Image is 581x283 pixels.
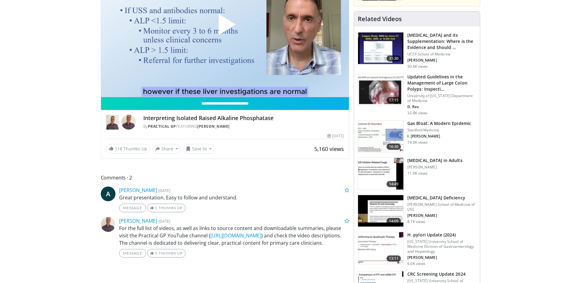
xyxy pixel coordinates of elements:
[358,32,476,69] a: 31:30 [MEDICAL_DATA] and its Supplementation: Where is the Evidence and Should … UCSF School of M...
[387,97,401,103] span: 17:15
[407,111,428,115] p: 32.8K views
[358,232,403,264] img: 94cbdef1-8024-4923-aeed-65cc31b5ce88.150x105_q85_crop-smart_upscale.jpg
[121,115,136,130] img: Avatar
[358,120,476,153] a: 16:30 Gas Bloat: A Modern Epidemic Stanford Medicine I. [PERSON_NAME] 19.0K views
[358,232,476,266] a: 13:11 H. pylori Update (2024) [US_STATE] University School of Medicine Division of Gastroenterolo...
[407,52,476,57] p: UCSF School of Medicine
[407,58,476,63] p: [PERSON_NAME]
[358,74,476,115] a: 17:15 Updated Guidelines in the Management of Large Colon Polyps: Inspecti… University of [US_STA...
[148,124,176,129] a: Practical GP
[119,225,349,247] p: For the full list of videos, as well as links to source content and downloadable summaries, pleas...
[407,74,476,92] h3: Updated Guidelines in the Management of Large Colon Polyps: Inspecti…
[158,218,170,224] small: [DATE]
[387,181,401,187] span: 14:49
[119,249,146,258] a: Message
[407,165,462,170] p: [PERSON_NAME]
[115,146,122,152] span: 118
[387,255,401,262] span: 13:11
[197,124,230,129] a: [PERSON_NAME]
[358,74,403,106] img: dfcfcb0d-b871-4e1a-9f0c-9f64970f7dd8.150x105_q85_crop-smart_upscale.jpg
[210,232,261,239] a: [URL][DOMAIN_NAME]
[155,251,157,255] span: 5
[147,204,186,212] a: 1 Thumbs Up
[387,144,401,150] span: 16:30
[407,232,476,238] h3: H. pylori Update (2024)
[407,171,428,176] p: 11.0K views
[143,124,344,129] div: By FEATURING
[158,188,170,193] small: [DATE]
[119,217,157,224] a: [PERSON_NAME]
[387,55,401,62] span: 31:30
[358,157,476,190] a: 14:49 [MEDICAL_DATA] in Adults [PERSON_NAME] 11.0K views
[358,32,403,64] img: 4bb25b40-905e-443e-8e37-83f056f6e86e.150x105_q85_crop-smart_upscale.jpg
[407,213,476,218] p: [PERSON_NAME]
[407,261,425,266] p: 6.0K views
[407,219,425,224] p: 8.7K views
[407,128,471,133] p: Stanford Medicine
[407,195,476,201] h3: [MEDICAL_DATA] Deficiency
[143,115,344,122] h4: Interpreting Isolated Raised Alkaline Phosphatase
[407,32,476,51] h3: [MEDICAL_DATA] and its Supplementation: Where is the Evidence and Should …
[183,144,214,154] button: Save to
[358,158,403,190] img: 11950cd4-d248-4755-8b98-ec337be04c84.150x105_q85_crop-smart_upscale.jpg
[407,64,428,69] p: 50.6K views
[327,133,344,139] div: [DATE]
[119,194,349,201] p: Great presentation. Easy to follow and understand.
[119,187,157,194] a: [PERSON_NAME]
[101,217,115,232] img: Avatar
[358,121,403,153] img: 480ec31d-e3c1-475b-8289-0a0659db689a.150x105_q85_crop-smart_upscale.jpg
[358,195,403,227] img: fca3ca78-03ee-44d9-aee4-02e6f15d297e.150x105_q85_crop-smart_upscale.jpg
[101,174,349,182] span: Comments 2
[407,140,428,145] p: 19.0K views
[407,255,476,260] p: [PERSON_NAME]
[407,120,471,126] h3: Gas Bloat: A Modern Epidemic
[119,204,146,212] a: Message
[407,104,476,109] p: D. Rex
[106,115,119,130] img: Practical GP
[358,15,402,23] h4: Related Videos
[407,157,462,164] h3: [MEDICAL_DATA] in Adults
[101,187,115,201] a: A
[407,93,476,103] p: University of [US_STATE] Department of Medicine
[387,218,401,224] span: 14:09
[106,144,150,153] a: 118 Thumbs Up
[155,206,157,210] span: 1
[358,195,476,227] a: 14:09 [MEDICAL_DATA] Deficiency [PERSON_NAME] School of Medicine of USC [PERSON_NAME] 8.7K views
[314,145,344,153] span: 5,160 views
[147,249,186,258] a: 5 Thumbs Up
[407,239,476,254] p: [US_STATE] University School of Medicine Division of Gastroenterology and Hepatology
[153,144,181,154] button: Share
[407,202,476,212] p: [PERSON_NAME] School of Medicine of USC
[407,271,476,277] h3: CRC Screening Update 2024
[407,134,471,139] p: I. [PERSON_NAME]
